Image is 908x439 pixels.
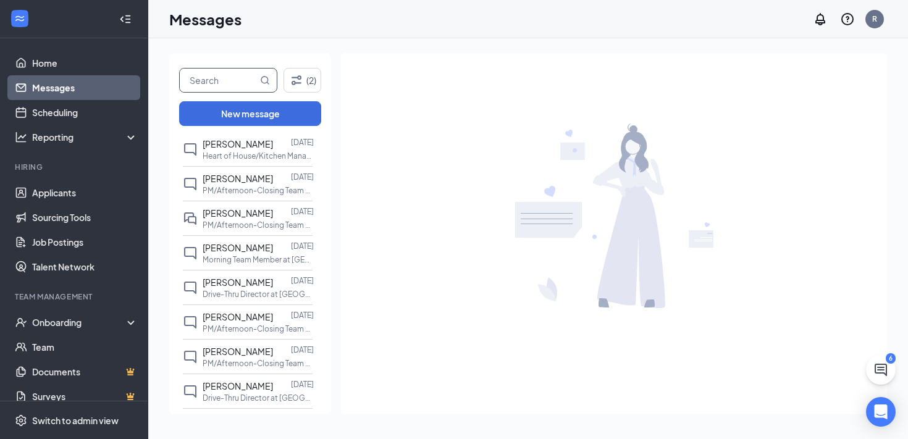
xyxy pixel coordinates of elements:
[14,12,26,25] svg: WorkstreamLogo
[203,138,273,149] span: [PERSON_NAME]
[291,241,314,251] p: [DATE]
[873,362,888,377] svg: ChatActive
[866,355,896,385] button: ChatActive
[291,310,314,320] p: [DATE]
[183,349,198,364] svg: ChatInactive
[32,75,138,100] a: Messages
[291,345,314,355] p: [DATE]
[291,172,314,182] p: [DATE]
[183,246,198,261] svg: ChatInactive
[203,393,314,403] p: Drive-Thru Director at [GEOGRAPHIC_DATA]
[291,275,314,286] p: [DATE]
[203,173,273,184] span: [PERSON_NAME]
[183,211,198,226] svg: DoubleChat
[203,185,314,196] p: PM/Afternoon-Closing Team Member at [GEOGRAPHIC_DATA]
[840,12,855,27] svg: QuestionInfo
[203,324,314,334] p: PM/Afternoon-Closing Team Member at [GEOGRAPHIC_DATA]
[179,101,321,126] button: New message
[203,346,273,357] span: [PERSON_NAME]
[886,353,896,364] div: 6
[32,316,127,328] div: Onboarding
[291,379,314,390] p: [DATE]
[203,311,273,322] span: [PERSON_NAME]
[32,51,138,75] a: Home
[32,230,138,254] a: Job Postings
[169,9,242,30] h1: Messages
[291,137,314,148] p: [DATE]
[183,384,198,399] svg: ChatInactive
[32,100,138,125] a: Scheduling
[15,414,27,427] svg: Settings
[183,280,198,295] svg: ChatInactive
[872,14,877,24] div: R
[119,13,132,25] svg: Collapse
[32,180,138,205] a: Applicants
[32,335,138,359] a: Team
[203,151,314,161] p: Heart of House/Kitchen Manager at [GEOGRAPHIC_DATA]
[32,359,138,384] a: DocumentsCrown
[32,131,138,143] div: Reporting
[15,162,135,172] div: Hiring
[203,207,273,219] span: [PERSON_NAME]
[203,289,314,299] p: Drive-Thru Director at [GEOGRAPHIC_DATA]
[32,205,138,230] a: Sourcing Tools
[32,384,138,409] a: SurveysCrown
[15,131,27,143] svg: Analysis
[291,414,314,424] p: [DATE]
[203,242,273,253] span: [PERSON_NAME]
[180,69,258,92] input: Search
[813,12,828,27] svg: Notifications
[32,414,119,427] div: Switch to admin view
[183,142,198,157] svg: ChatInactive
[15,316,27,328] svg: UserCheck
[203,220,314,230] p: PM/Afternoon-Closing Team Member at [GEOGRAPHIC_DATA]
[32,254,138,279] a: Talent Network
[289,73,304,88] svg: Filter
[15,291,135,302] div: Team Management
[284,68,321,93] button: Filter (2)
[291,206,314,217] p: [DATE]
[203,254,314,265] p: Morning Team Member at [GEOGRAPHIC_DATA]
[183,315,198,330] svg: ChatInactive
[203,277,273,288] span: [PERSON_NAME]
[183,177,198,191] svg: ChatInactive
[203,380,273,391] span: [PERSON_NAME]
[260,75,270,85] svg: MagnifyingGlass
[203,358,314,369] p: PM/Afternoon-Closing Team Member at [GEOGRAPHIC_DATA]
[866,397,896,427] div: Open Intercom Messenger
